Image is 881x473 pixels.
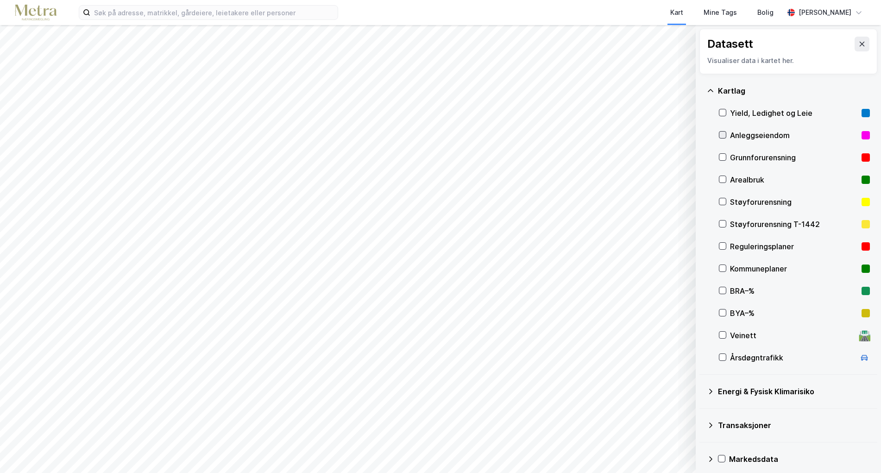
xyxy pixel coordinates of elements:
[670,7,683,18] div: Kart
[730,174,858,185] div: Arealbruk
[835,429,881,473] iframe: Chat Widget
[730,263,858,274] div: Kommuneplaner
[757,7,774,18] div: Bolig
[730,107,858,119] div: Yield, Ledighet og Leie
[730,330,855,341] div: Veinett
[730,196,858,208] div: Støyforurensning
[730,152,858,163] div: Grunnforurensning
[835,429,881,473] div: Kontrollprogram for chat
[730,352,855,363] div: Årsdøgntrafikk
[858,329,871,341] div: 🛣️
[718,85,870,96] div: Kartlag
[718,386,870,397] div: Energi & Fysisk Klimarisiko
[799,7,851,18] div: [PERSON_NAME]
[90,6,338,19] input: Søk på adresse, matrikkel, gårdeiere, leietakere eller personer
[718,420,870,431] div: Transaksjoner
[730,130,858,141] div: Anleggseiendom
[730,308,858,319] div: BYA–%
[730,285,858,296] div: BRA–%
[704,7,737,18] div: Mine Tags
[707,55,869,66] div: Visualiser data i kartet her.
[707,37,753,51] div: Datasett
[730,241,858,252] div: Reguleringsplaner
[729,454,870,465] div: Markedsdata
[730,219,858,230] div: Støyforurensning T-1442
[15,5,57,21] img: metra-logo.256734c3b2bbffee19d4.png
